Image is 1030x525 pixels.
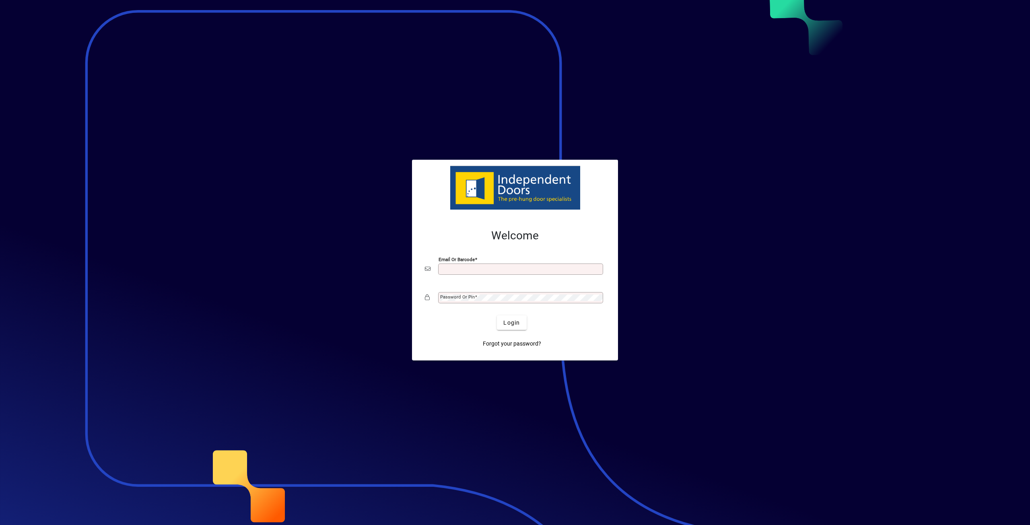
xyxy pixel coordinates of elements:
h2: Welcome [425,229,605,243]
mat-label: Password or Pin [440,294,475,300]
button: Login [497,315,526,330]
span: Forgot your password? [483,340,541,348]
mat-label: Email or Barcode [439,257,475,262]
span: Login [503,319,520,327]
a: Forgot your password? [480,336,544,351]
